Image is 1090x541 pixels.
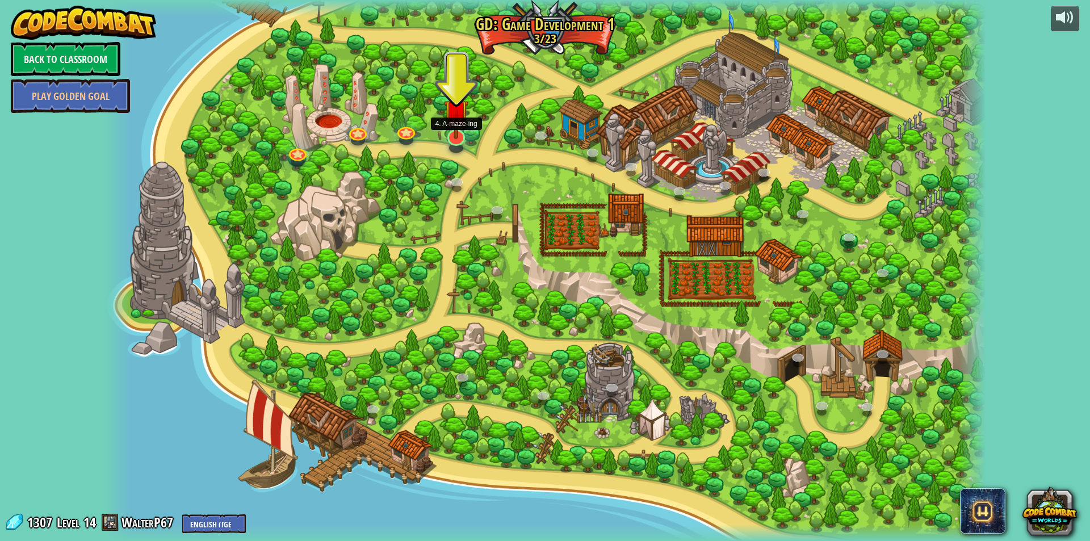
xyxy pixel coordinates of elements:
a: Back to Classroom [11,42,120,76]
button: Adjust volume [1051,6,1079,32]
a: Play Golden Goal [11,79,130,113]
img: level-banner-unstarted.png [444,84,468,140]
span: 14 [83,513,96,531]
a: WalterP67 [121,513,177,531]
span: 1307 [27,513,56,531]
img: CodeCombat - Learn how to code by playing a game [11,6,156,40]
span: Level [57,513,79,532]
